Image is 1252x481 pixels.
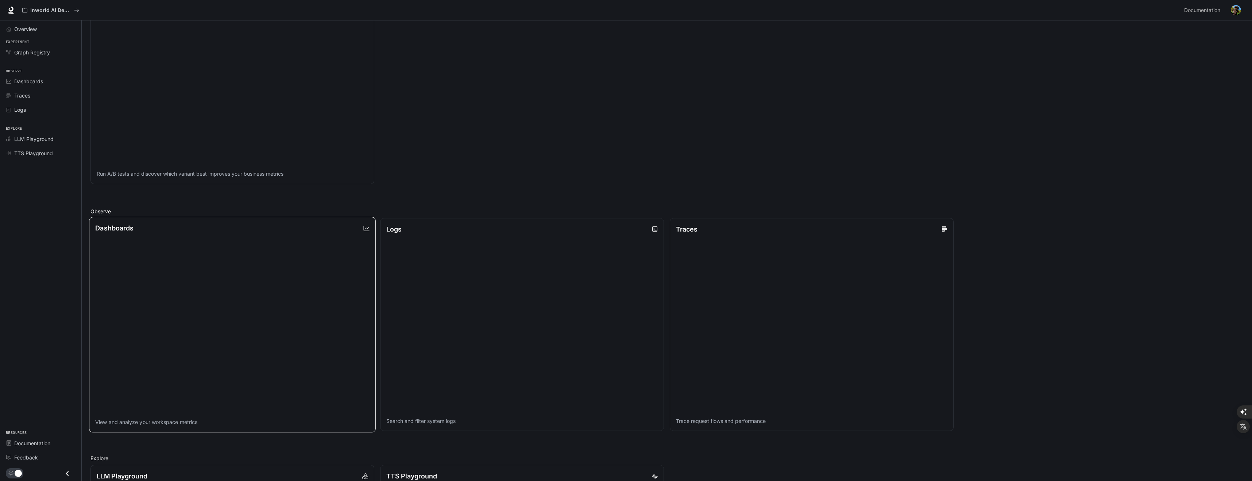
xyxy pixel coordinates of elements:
a: Documentation [1181,3,1226,18]
span: Documentation [14,439,50,447]
button: User avatar [1229,3,1243,18]
p: Trace request flows and performance [676,417,947,425]
span: Dark mode toggle [15,469,22,477]
span: Graph Registry [14,49,50,56]
h2: Explore [90,454,1243,462]
p: Dashboards [95,223,134,233]
a: Traces [3,89,78,102]
a: Graph Registry [3,46,78,59]
a: LogsSearch and filter system logs [380,218,664,431]
p: View and analyze your workspace metrics [95,419,369,426]
a: Documentation [3,437,78,450]
a: Feedback [3,451,78,464]
img: User avatar [1231,5,1241,15]
span: Traces [14,92,30,99]
p: TTS Playground [386,471,437,481]
h2: Observe [90,207,1243,215]
a: Overview [3,23,78,35]
p: Inworld AI Demos [30,7,71,14]
span: LLM Playground [14,135,54,143]
span: Overview [14,25,37,33]
p: Logs [386,224,402,234]
a: Dashboards [3,75,78,88]
button: Close drawer [59,466,76,481]
a: LLM Playground [3,133,78,145]
a: Logs [3,103,78,116]
a: TTS Playground [3,147,78,160]
p: LLM Playground [97,471,147,481]
span: Feedback [14,454,38,461]
span: Logs [14,106,26,114]
p: Run A/B tests and discover which variant best improves your business metrics [97,170,368,177]
button: All workspaces [19,3,82,18]
span: Dashboards [14,77,43,85]
p: Traces [676,224,698,234]
span: TTS Playground [14,149,53,157]
a: DashboardsView and analyze your workspace metrics [89,217,376,432]
p: Search and filter system logs [386,417,658,425]
span: Documentation [1184,6,1220,15]
a: TracesTrace request flows and performance [670,218,954,431]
